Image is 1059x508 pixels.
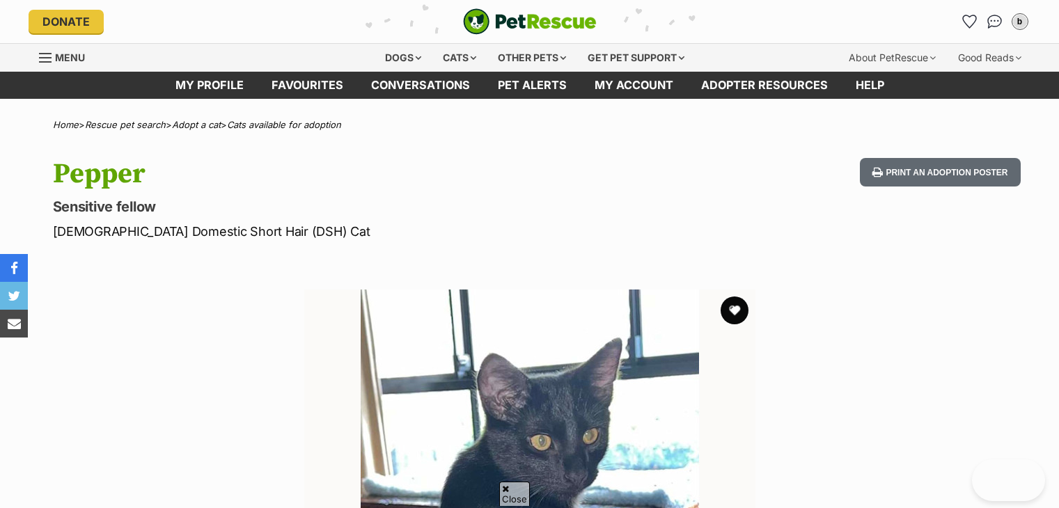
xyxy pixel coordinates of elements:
img: chat-41dd97257d64d25036548639549fe6c8038ab92f7586957e7f3b1b290dea8141.svg [987,15,1002,29]
a: Adopt a cat [172,119,221,130]
a: My account [581,72,687,99]
button: Print an adoption poster [860,158,1020,186]
img: logo-cat-932fe2b9b8326f06289b0f2fb663e598f794de774fb13d1741a6617ecf9a85b4.svg [463,8,597,35]
a: Menu [39,44,95,69]
div: Other pets [488,44,576,72]
p: Sensitive fellow [53,197,642,216]
button: My account [1009,10,1031,33]
a: Help [842,72,898,99]
a: Cats available for adoption [227,119,341,130]
a: Conversations [984,10,1006,33]
a: Adopter resources [687,72,842,99]
a: Donate [29,10,104,33]
div: > > > [18,120,1042,130]
a: Pet alerts [484,72,581,99]
div: b [1013,15,1027,29]
span: Close [499,482,530,506]
a: Favourites [959,10,981,33]
a: My profile [162,72,258,99]
button: favourite [721,296,748,324]
div: About PetRescue [839,44,946,72]
a: Favourites [258,72,357,99]
a: conversations [357,72,484,99]
p: [DEMOGRAPHIC_DATA] Domestic Short Hair (DSH) Cat [53,222,642,241]
iframe: Help Scout Beacon - Open [972,459,1045,501]
span: Menu [55,51,85,63]
a: Rescue pet search [85,119,166,130]
div: Good Reads [948,44,1031,72]
div: Dogs [375,44,431,72]
div: Cats [433,44,486,72]
div: Get pet support [578,44,694,72]
ul: Account quick links [959,10,1031,33]
h1: Pepper [53,158,642,190]
a: Home [53,119,79,130]
a: PetRescue [463,8,597,35]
